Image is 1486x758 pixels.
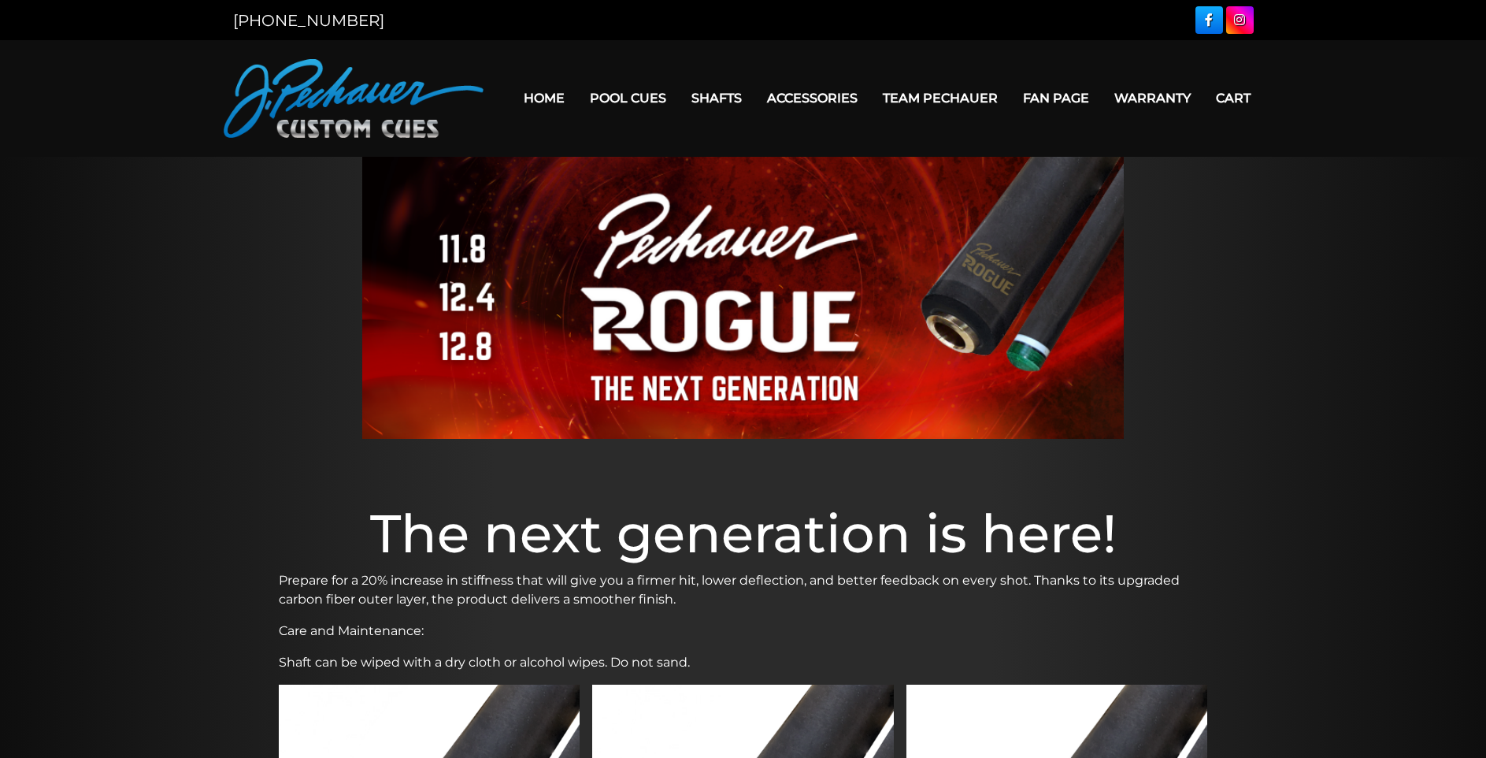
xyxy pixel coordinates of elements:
[577,78,679,118] a: Pool Cues
[1102,78,1203,118] a: Warranty
[511,78,577,118] a: Home
[754,78,870,118] a: Accessories
[679,78,754,118] a: Shafts
[870,78,1010,118] a: Team Pechauer
[224,59,484,138] img: Pechauer Custom Cues
[279,622,1208,641] p: Care and Maintenance:
[279,502,1208,565] h1: The next generation is here!
[1203,78,1263,118] a: Cart
[233,11,384,30] a: [PHONE_NUMBER]
[1010,78,1102,118] a: Fan Page
[279,653,1208,672] p: Shaft can be wiped with a dry cloth or alcohol wipes. Do not sand.
[279,571,1208,609] p: Prepare for a 20% increase in stiffness that will give you a firmer hit, lower deflection, and be...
